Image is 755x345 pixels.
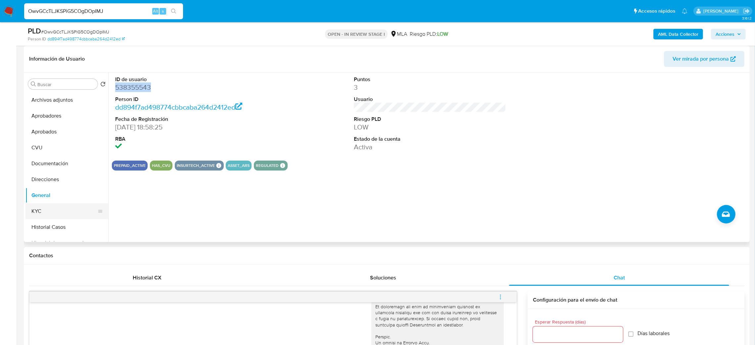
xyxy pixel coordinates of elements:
input: Días laborales [628,331,634,337]
button: Documentación [25,156,108,172]
dd: 3 [354,83,506,92]
button: CVU [25,140,108,156]
h1: Contactos [29,252,744,259]
button: search-icon [167,7,180,16]
dt: RBA [115,135,268,143]
dt: Puntos [354,76,506,83]
button: menu-action [490,289,511,305]
span: s [162,8,164,14]
a: Salir [743,8,750,15]
button: General [25,187,108,203]
span: Ver mirada por persona [673,51,729,67]
div: MLA [390,30,407,38]
button: Volver al orden por defecto [100,81,106,89]
dd: 538355543 [115,83,268,92]
span: Esperar Respuesta (días) [535,320,625,324]
button: Buscar [31,81,36,87]
span: Accesos rápidos [638,8,675,15]
dt: ID de usuario [115,76,268,83]
dd: LOW [354,123,506,132]
h3: Configuración para el envío de chat [533,297,739,303]
h1: Información de Usuario [29,56,85,62]
input: days_to_wait [533,330,623,339]
span: Acciones [716,29,734,39]
button: KYC [25,203,103,219]
button: Direcciones [25,172,108,187]
span: Días laborales [637,330,670,337]
dd: Activa [354,142,506,152]
span: LOW [437,30,448,38]
button: AML Data Collector [653,29,703,39]
b: Person ID [28,36,46,42]
dd: [DATE] 18:58:25 [115,123,268,132]
dt: Person ID [115,96,268,103]
span: Alt [153,8,158,14]
dt: Estado de la cuenta [354,135,506,143]
input: Buscar usuario o caso... [24,7,183,16]
a: Notificaciones [682,8,687,14]
dt: Riesgo PLD [354,116,506,123]
span: # OwvGCcTLJKSPiG5COgDOpIMJ [41,28,109,35]
input: Buscar [37,81,95,87]
dt: Usuario [354,96,506,103]
p: OPEN - IN REVIEW STAGE I [325,29,388,39]
button: Historial Casos [25,219,108,235]
button: Historial de conversaciones [25,235,108,251]
span: Historial CX [133,274,162,281]
span: 3.161.2 [742,16,752,21]
dt: Fecha de Registración [115,116,268,123]
span: Soluciones [370,274,396,281]
button: Ver mirada por persona [664,51,744,67]
button: Aprobados [25,124,108,140]
span: Riesgo PLD: [410,30,448,38]
a: dd894f7ad498774cbbcaba264d2412ed [47,36,125,42]
button: Aprobadores [25,108,108,124]
p: abril.medzovich@mercadolibre.com [703,8,741,14]
span: Chat [614,274,625,281]
b: PLD [28,25,41,36]
button: Archivos adjuntos [25,92,108,108]
button: Acciones [711,29,746,39]
a: dd894f7ad498774cbbcaba264d2412ed [115,102,242,112]
b: AML Data Collector [658,29,698,39]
